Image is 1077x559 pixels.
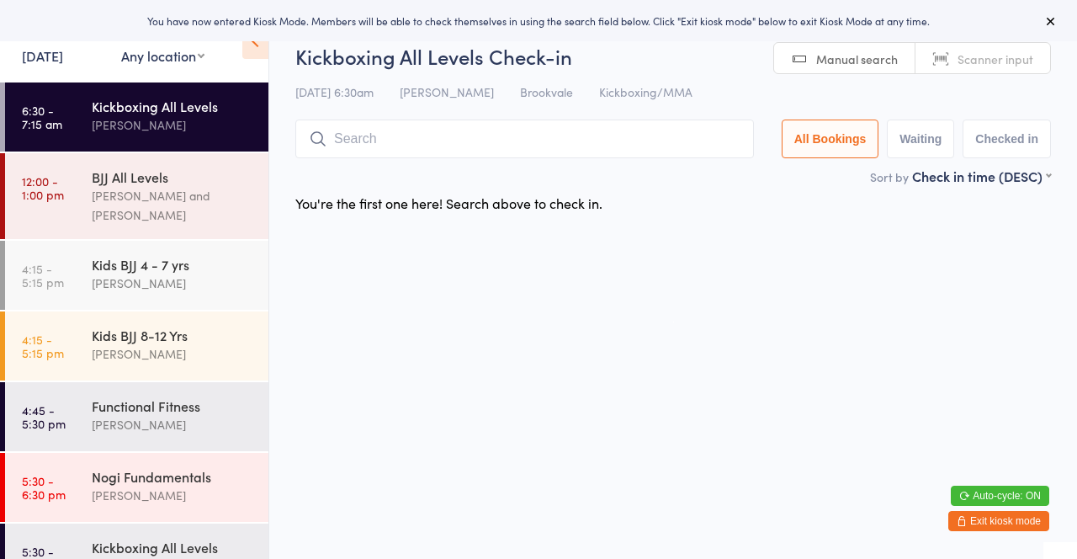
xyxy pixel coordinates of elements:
[295,42,1051,70] h2: Kickboxing All Levels Check-in
[92,115,254,135] div: [PERSON_NAME]
[92,467,254,486] div: Nogi Fundamentals
[92,168,254,186] div: BJJ All Levels
[963,120,1051,158] button: Checked in
[92,538,254,556] div: Kickboxing All Levels
[121,46,204,65] div: Any location
[912,167,1051,185] div: Check in time (DESC)
[958,51,1033,67] span: Scanner input
[92,397,254,415] div: Functional Fitness
[22,262,64,289] time: 4:15 - 5:15 pm
[948,511,1049,531] button: Exit kiosk mode
[295,120,754,158] input: Search
[27,13,1050,28] div: You have now entered Kiosk Mode. Members will be able to check themselves in using the search fie...
[816,51,898,67] span: Manual search
[22,333,64,359] time: 4:15 - 5:15 pm
[295,83,374,100] span: [DATE] 6:30am
[92,344,254,364] div: [PERSON_NAME]
[599,83,692,100] span: Kickboxing/MMA
[92,415,254,434] div: [PERSON_NAME]
[92,255,254,274] div: Kids BJJ 4 - 7 yrs
[5,83,268,152] a: 6:30 -7:15 amKickboxing All Levels[PERSON_NAME]
[5,241,268,310] a: 4:15 -5:15 pmKids BJJ 4 - 7 yrs[PERSON_NAME]
[887,120,954,158] button: Waiting
[22,403,66,430] time: 4:45 - 5:30 pm
[520,83,573,100] span: Brookvale
[92,97,254,115] div: Kickboxing All Levels
[295,194,602,212] div: You're the first one here! Search above to check in.
[22,174,64,201] time: 12:00 - 1:00 pm
[92,274,254,293] div: [PERSON_NAME]
[5,382,268,451] a: 4:45 -5:30 pmFunctional Fitness[PERSON_NAME]
[400,83,494,100] span: [PERSON_NAME]
[92,486,254,505] div: [PERSON_NAME]
[22,474,66,501] time: 5:30 - 6:30 pm
[92,186,254,225] div: [PERSON_NAME] and [PERSON_NAME]
[5,153,268,239] a: 12:00 -1:00 pmBJJ All Levels[PERSON_NAME] and [PERSON_NAME]
[870,168,909,185] label: Sort by
[22,46,63,65] a: [DATE]
[951,486,1049,506] button: Auto-cycle: ON
[5,311,268,381] a: 4:15 -5:15 pmKids BJJ 8-12 Yrs[PERSON_NAME]
[92,326,254,344] div: Kids BJJ 8-12 Yrs
[22,104,62,130] time: 6:30 - 7:15 am
[782,120,879,158] button: All Bookings
[5,453,268,522] a: 5:30 -6:30 pmNogi Fundamentals[PERSON_NAME]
